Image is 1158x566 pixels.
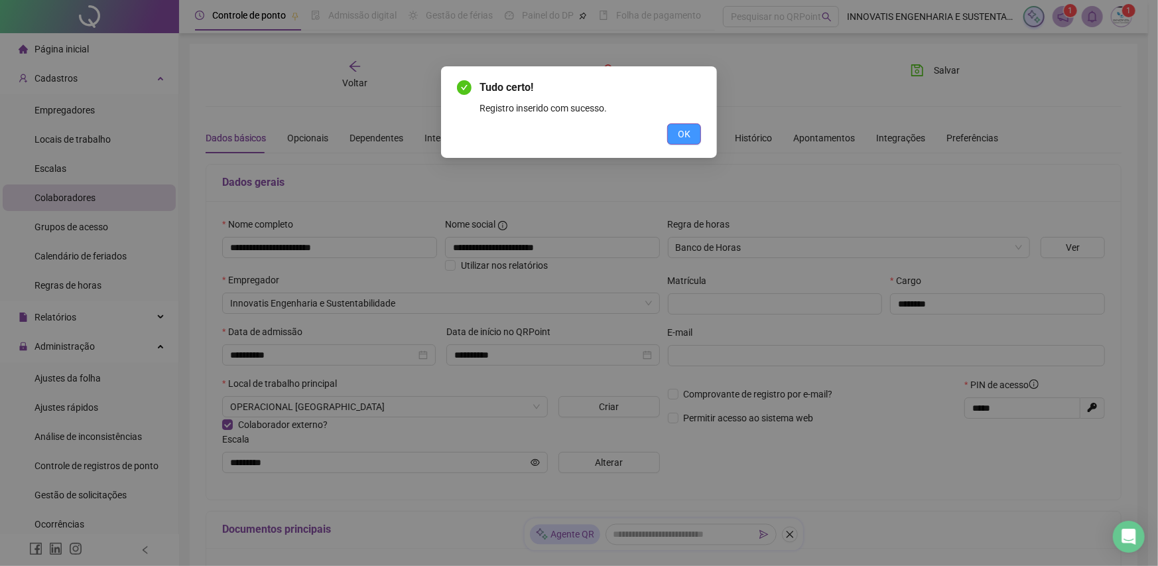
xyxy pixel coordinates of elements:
[667,123,701,145] button: OK
[678,127,690,141] span: OK
[457,80,472,95] span: check-circle
[480,103,607,113] span: Registro inserido com sucesso.
[480,81,533,94] span: Tudo certo!
[1113,521,1145,553] div: Open Intercom Messenger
